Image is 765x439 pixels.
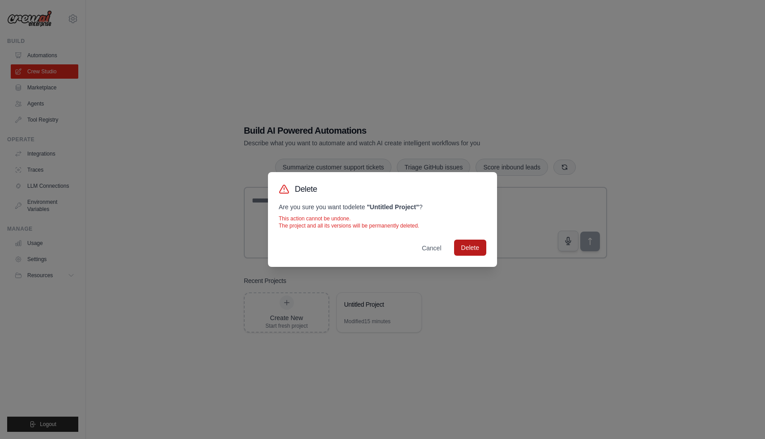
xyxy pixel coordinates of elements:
[279,215,486,222] p: This action cannot be undone.
[415,240,449,256] button: Cancel
[295,183,317,195] h3: Delete
[279,203,486,211] p: Are you sure you want to delete ?
[367,203,419,211] strong: " Untitled Project "
[279,222,486,229] p: The project and all its versions will be permanently deleted.
[454,240,486,256] button: Delete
